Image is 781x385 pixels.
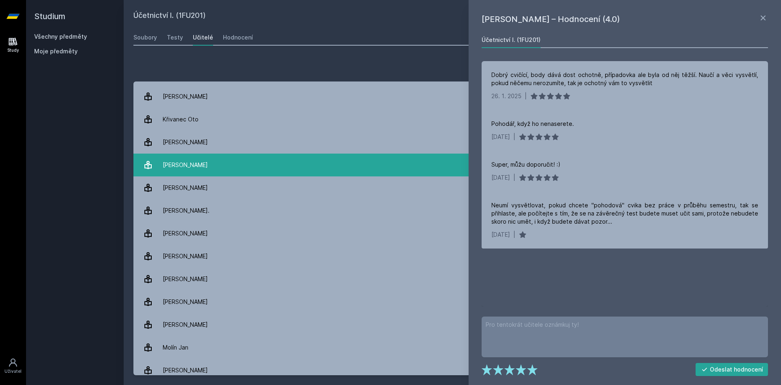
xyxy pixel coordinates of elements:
div: Uživatel [4,368,22,374]
div: [PERSON_NAME] [163,294,208,310]
div: [PERSON_NAME] [163,362,208,378]
div: Soubory [133,33,157,42]
div: Dobrý cvičící, body dává dost ochotně, případovka ale byla od něj těžší. Naučí a věci vysvětlí, p... [491,71,758,87]
div: Testy [167,33,183,42]
div: [PERSON_NAME] [163,134,208,150]
a: [PERSON_NAME] 3 hodnocení 5.0 [133,313,771,336]
a: [PERSON_NAME] 2 hodnocení 4.0 [133,290,771,313]
a: [PERSON_NAME] 20 hodnocení 4.5 [133,85,771,108]
a: Study [2,33,24,57]
a: Uživatel [2,354,24,378]
div: [PERSON_NAME] [163,271,208,287]
div: [PERSON_NAME] [163,180,208,196]
div: [PERSON_NAME] [163,88,208,105]
div: [PERSON_NAME] [163,248,208,264]
div: 26. 1. 2025 [491,92,521,100]
div: [PERSON_NAME] [163,225,208,242]
div: | [525,92,527,100]
div: Neumí vysvětlovat, pokud chcete "pohodová" cvika bez práce v průběhu semestru, tak se přihlaste, ... [491,201,758,226]
a: [PERSON_NAME] 2 hodnocení 4.5 [133,245,771,268]
div: [DATE] [491,133,510,141]
div: Učitelé [193,33,213,42]
div: [PERSON_NAME]. [163,202,209,219]
a: [PERSON_NAME] 5 hodnocení 4.2 [133,176,771,199]
a: [PERSON_NAME] 2 hodnocení 5.0 [133,359,771,382]
a: Všechny předměty [34,33,87,40]
div: Křivanec Oto [163,111,199,128]
div: [PERSON_NAME] [163,157,208,173]
a: [PERSON_NAME] 5 hodnocení 3.2 [133,222,771,245]
div: Molín Jan [163,339,188,356]
div: | [513,133,515,141]
a: Hodnocení [223,29,253,46]
div: [DATE] [491,174,510,182]
div: Study [7,47,19,53]
a: Křivanec Oto 8 hodnocení 4.6 [133,108,771,131]
div: Pohodář, když ho nenaserete. [491,120,574,128]
span: Moje předměty [34,47,78,55]
a: [PERSON_NAME]. 2 hodnocení 5.0 [133,199,771,222]
a: [PERSON_NAME] 1 hodnocení 5.0 [133,268,771,290]
button: Odeslat hodnocení [696,363,768,376]
a: Soubory [133,29,157,46]
a: [PERSON_NAME] 4 hodnocení 4.3 [133,154,771,176]
div: [PERSON_NAME] [163,317,208,333]
a: Učitelé [193,29,213,46]
div: [DATE] [491,231,510,239]
a: Molín Jan 11 hodnocení 5.0 [133,336,771,359]
div: | [513,231,515,239]
div: Hodnocení [223,33,253,42]
h2: Účetnictví I. (1FU201) [133,10,680,23]
a: Testy [167,29,183,46]
a: [PERSON_NAME] 4 hodnocení 4.0 [133,131,771,154]
div: | [513,174,515,182]
div: Super, můžu doporučit! :) [491,161,561,169]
